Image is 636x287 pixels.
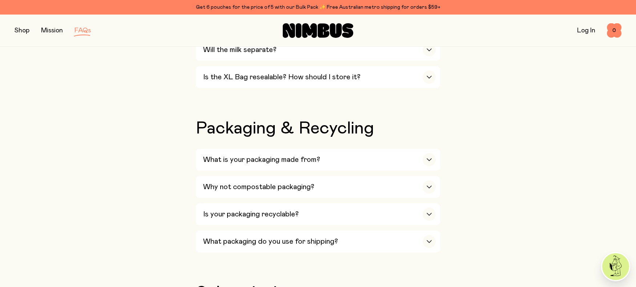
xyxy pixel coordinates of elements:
button: Will the milk separate? [196,39,440,61]
a: Mission [41,27,63,34]
h3: What packaging do you use for shipping? [203,237,338,246]
h3: Is your packaging recyclable? [203,210,299,219]
h3: What is your packaging made from? [203,155,320,164]
img: agent [602,253,629,280]
button: Is the XL Bag resealable? How should I store it? [196,66,440,88]
a: FAQs [75,27,91,34]
h2: Packaging & Recycling [196,120,440,137]
a: Log In [577,27,595,34]
button: 0 [607,23,621,38]
h3: Will the milk separate? [203,45,277,54]
button: Is your packaging recyclable? [196,203,440,225]
button: Why not compostable packaging? [196,176,440,198]
button: What packaging do you use for shipping? [196,231,440,252]
h3: Why not compostable packaging? [203,183,314,191]
button: What is your packaging made from? [196,149,440,171]
h3: Is the XL Bag resealable? How should I store it? [203,73,361,81]
div: Get 6 pouches for the price of 5 with our Bulk Pack ✨ Free Australian metro shipping for orders $59+ [15,3,621,12]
